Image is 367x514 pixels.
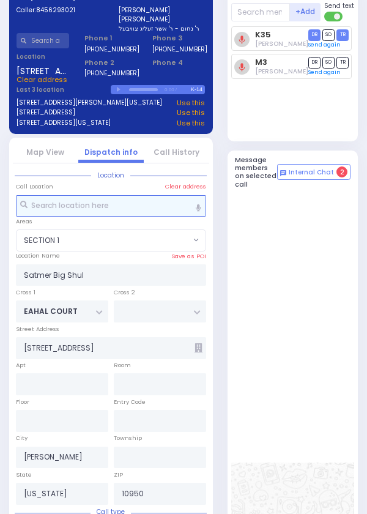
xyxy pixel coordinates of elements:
span: Chananya Indig [255,67,308,76]
a: Send again [308,41,341,48]
img: comment-alt.png [280,170,286,176]
a: [STREET_ADDRESS] [17,108,75,118]
label: [PHONE_NUMBER] [84,45,139,54]
label: [PHONE_NUMBER] [152,45,207,54]
label: Township [114,434,142,442]
span: [STREET_ADDRESS] [17,65,69,75]
label: Room [114,361,131,370]
span: Phone 2 [84,58,137,68]
span: SO [322,29,335,41]
span: Location [91,171,130,180]
label: Entry Code [114,398,146,406]
span: Send text [324,1,354,10]
input: Search a contact [17,33,69,48]
a: Dispatch info [84,147,138,157]
a: Send again [308,69,341,76]
span: Phone 3 [152,33,205,43]
label: Cross 1 [16,288,35,297]
span: SECTION 1 [24,235,59,246]
a: Map View [26,147,64,157]
span: Other building occupants [195,343,202,352]
label: City [16,434,28,442]
span: DR [308,57,321,69]
span: SO [322,57,335,69]
label: Turn off text [324,10,344,23]
label: ZIP [114,471,123,479]
span: TR [336,29,349,41]
label: Location Name [16,251,60,260]
div: K-14 [191,85,205,94]
span: SECTION 1 [17,230,190,251]
label: Cross 2 [114,288,135,297]
label: Call Location [16,182,53,191]
span: Internal Chat [289,168,334,177]
h5: Message members on selected call [235,156,277,188]
label: Street Address [16,325,59,333]
label: [PERSON_NAME] [119,15,206,24]
a: M3 [255,58,267,67]
label: Apt [16,361,26,370]
span: Clear address [17,75,67,84]
label: State [16,471,32,479]
button: +Add [290,3,321,21]
span: SECTION 1 [16,229,206,251]
input: Search member [231,3,290,21]
label: Last 3 location [17,85,111,94]
span: Berish Feldman [255,39,308,48]
label: ר' נחום - ר' אשר זעליג צוויבעל [119,24,206,33]
a: [STREET_ADDRESS][PERSON_NAME][US_STATE] [17,98,162,108]
a: Use this [177,98,205,108]
span: 8456293021 [36,6,75,15]
label: [PERSON_NAME] [119,6,206,15]
span: Phone 1 [84,33,137,43]
a: Use this [177,108,205,118]
label: Areas [16,217,32,226]
label: Location [17,52,69,61]
label: Caller: [17,6,103,15]
span: TR [336,57,349,69]
label: [PHONE_NUMBER] [84,69,139,78]
a: K35 [255,30,271,39]
label: Clear address [165,182,206,191]
a: Use this [177,118,205,128]
button: Internal Chat 2 [277,164,350,180]
a: Call History [154,147,199,157]
label: Save as POI [171,252,206,261]
a: [STREET_ADDRESS][US_STATE] [17,118,111,128]
span: Phone 4 [152,58,205,68]
span: DR [308,29,321,41]
span: 2 [336,166,347,177]
input: Search location here [16,195,206,217]
label: Floor [16,398,29,406]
